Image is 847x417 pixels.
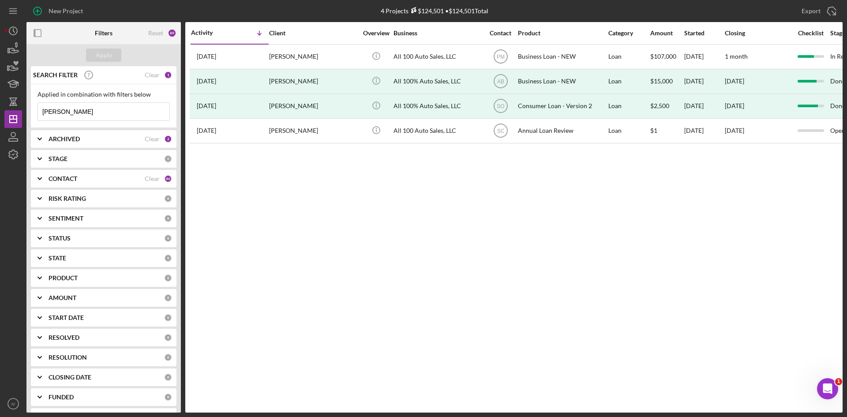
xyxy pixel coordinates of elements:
time: 1 month [725,53,748,60]
div: 49 [168,29,176,38]
div: All 100% Auto Sales, LLC [394,70,482,93]
div: 0 [164,274,172,282]
b: CLOSING DATE [49,374,91,381]
text: AB [497,79,504,85]
div: [DATE] [684,70,724,93]
div: Business Loan - NEW [518,45,606,68]
div: [PERSON_NAME] [269,70,357,93]
div: [DATE] [684,119,724,143]
button: IV [4,395,22,413]
div: Loan [608,94,649,118]
div: Export [802,2,821,20]
div: New Project [49,2,83,20]
b: RISK RATING [49,195,86,202]
div: 0 [164,393,172,401]
button: New Project [26,2,92,20]
div: 1 [164,71,172,79]
time: 2025-09-24 22:59 [197,53,216,60]
div: Client [269,30,357,37]
div: Checklist [792,30,829,37]
div: Amount [650,30,683,37]
b: STATUS [49,235,71,242]
div: Product [518,30,606,37]
time: [DATE] [725,127,744,134]
div: Loan [608,119,649,143]
div: Annual Loan Review [518,119,606,143]
div: Closing [725,30,791,37]
div: 0 [164,254,172,262]
div: [PERSON_NAME] [269,119,357,143]
b: SEARCH FILTER [33,71,78,79]
text: PM [497,54,505,60]
b: SENTIMENT [49,215,83,222]
div: 0 [164,234,172,242]
div: 0 [164,195,172,203]
div: Clear [145,175,160,182]
button: Apply [86,49,121,62]
div: 46 [164,175,172,183]
div: 0 [164,373,172,381]
div: [DATE] [684,94,724,118]
b: STATE [49,255,66,262]
div: Category [608,30,649,37]
div: Clear [145,71,160,79]
text: SO [497,103,504,109]
div: $124,501 [409,7,444,15]
div: Applied in combination with filters below [37,91,170,98]
div: Loan [608,70,649,93]
div: All 100 Auto Sales, LLC [394,45,482,68]
div: $15,000 [650,70,683,93]
div: All 100 Auto Sales, LLC [394,119,482,143]
time: 2024-05-29 17:04 [197,102,216,109]
div: [DATE] [725,102,744,109]
div: [PERSON_NAME] [269,45,357,68]
div: Clear [145,135,160,143]
iframe: Intercom live chat [817,378,838,399]
div: Contact [484,30,517,37]
div: Activity [191,29,230,36]
div: Loan [608,45,649,68]
div: $2,500 [650,94,683,118]
div: [DATE] [725,78,744,85]
b: ARCHIVED [49,135,80,143]
div: Overview [360,30,393,37]
text: IV [11,402,15,406]
b: AMOUNT [49,294,76,301]
div: Started [684,30,724,37]
time: 2025-01-23 01:39 [197,78,216,85]
div: 2 [164,135,172,143]
div: 0 [164,334,172,342]
button: Export [793,2,843,20]
div: Business [394,30,482,37]
b: START DATE [49,314,84,321]
div: Apply [96,49,112,62]
b: RESOLUTION [49,354,87,361]
div: Consumer Loan - Version 2 [518,94,606,118]
b: STAGE [49,155,67,162]
div: 0 [164,353,172,361]
div: 0 [164,314,172,322]
div: Reset [148,30,163,37]
b: FUNDED [49,394,74,401]
div: 0 [164,214,172,222]
div: [DATE] [684,45,724,68]
time: 2021-11-11 23:17 [197,127,216,134]
b: CONTACT [49,175,77,182]
span: $107,000 [650,53,676,60]
div: All 100% Auto Sales, LLC [394,94,482,118]
b: PRODUCT [49,274,78,282]
div: [PERSON_NAME] [269,94,357,118]
text: SC [497,128,504,134]
span: $1 [650,127,657,134]
div: 4 Projects • $124,501 Total [381,7,488,15]
span: 1 [835,378,842,385]
div: Business Loan - NEW [518,70,606,93]
div: 0 [164,155,172,163]
b: RESOLVED [49,334,79,341]
div: 0 [164,294,172,302]
b: Filters [95,30,112,37]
